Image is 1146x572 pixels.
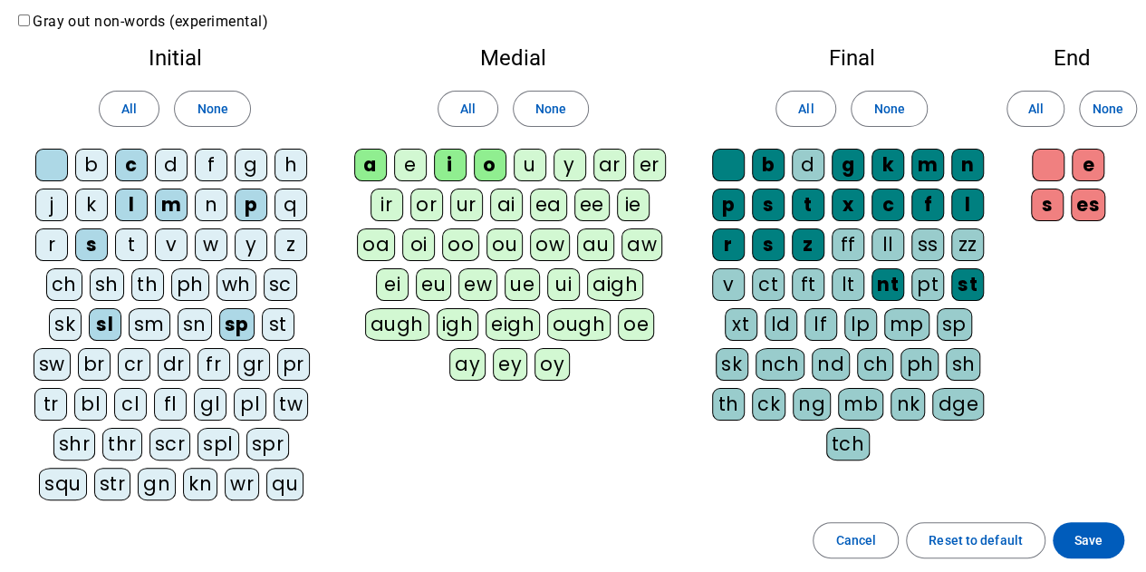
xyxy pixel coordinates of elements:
div: sk [716,348,748,381]
div: shr [53,428,96,461]
div: sl [89,308,121,341]
div: ue [505,268,540,301]
div: gn [138,468,176,500]
div: sc [264,268,297,301]
div: cr [118,348,150,381]
span: None [1093,98,1123,120]
div: es [1071,189,1105,221]
div: tw [274,388,308,421]
div: oo [442,228,479,261]
span: All [121,98,137,120]
div: n [951,149,984,181]
div: w [195,228,227,261]
div: fr [197,348,230,381]
div: oi [402,228,435,261]
input: Gray out non-words (experimental) [18,15,30,26]
button: None [851,91,927,127]
div: ough [547,308,611,341]
div: sw [34,348,71,381]
div: lf [804,308,837,341]
div: k [75,189,108,221]
div: br [78,348,111,381]
div: s [1031,189,1064,221]
button: All [1006,91,1064,127]
div: au [577,228,614,261]
div: dr [158,348,190,381]
div: ay [449,348,486,381]
div: f [195,149,227,181]
div: pt [911,268,944,301]
button: Reset to default [906,522,1045,558]
div: eu [416,268,451,301]
div: g [832,149,864,181]
div: ee [574,189,610,221]
div: ir [371,189,403,221]
div: aigh [587,268,643,301]
div: augh [365,308,429,341]
span: Save [1074,529,1103,551]
div: ar [593,149,626,181]
div: ph [171,268,209,301]
div: tr [34,388,67,421]
div: thr [102,428,142,461]
div: z [274,228,307,261]
div: zz [951,228,984,261]
div: ft [792,268,824,301]
div: wr [225,468,259,500]
div: scr [149,428,191,461]
div: o [474,149,506,181]
div: oa [357,228,395,261]
div: c [115,149,148,181]
div: ng [793,388,831,421]
div: ui [547,268,580,301]
div: n [195,189,227,221]
div: f [911,189,944,221]
div: v [712,268,745,301]
div: v [155,228,188,261]
div: th [712,388,745,421]
span: All [798,98,814,120]
div: spl [197,428,239,461]
div: ei [376,268,409,301]
div: igh [437,308,479,341]
button: None [1079,91,1137,127]
div: sn [178,308,212,341]
div: ss [911,228,944,261]
div: ie [617,189,650,221]
button: All [775,91,836,127]
div: st [262,308,294,341]
div: eigh [486,308,540,341]
div: a [354,149,387,181]
div: er [633,149,666,181]
div: or [410,189,443,221]
div: m [155,189,188,221]
div: x [832,189,864,221]
div: ai [490,189,523,221]
div: l [115,189,148,221]
div: st [951,268,984,301]
span: All [1027,98,1043,120]
div: b [752,149,785,181]
div: lt [832,268,864,301]
div: gr [237,348,270,381]
div: g [235,149,267,181]
div: ck [752,388,785,421]
div: pr [277,348,310,381]
div: cl [114,388,147,421]
div: ea [530,189,567,221]
div: s [752,189,785,221]
span: Reset to default [929,529,1023,551]
div: q [274,189,307,221]
div: bl [74,388,107,421]
div: sm [129,308,170,341]
div: u [514,149,546,181]
div: ll [872,228,904,261]
div: aw [621,228,662,261]
div: p [235,189,267,221]
div: ph [900,348,939,381]
div: i [434,149,467,181]
button: All [99,91,159,127]
div: s [75,228,108,261]
span: All [460,98,476,120]
div: oy [534,348,570,381]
